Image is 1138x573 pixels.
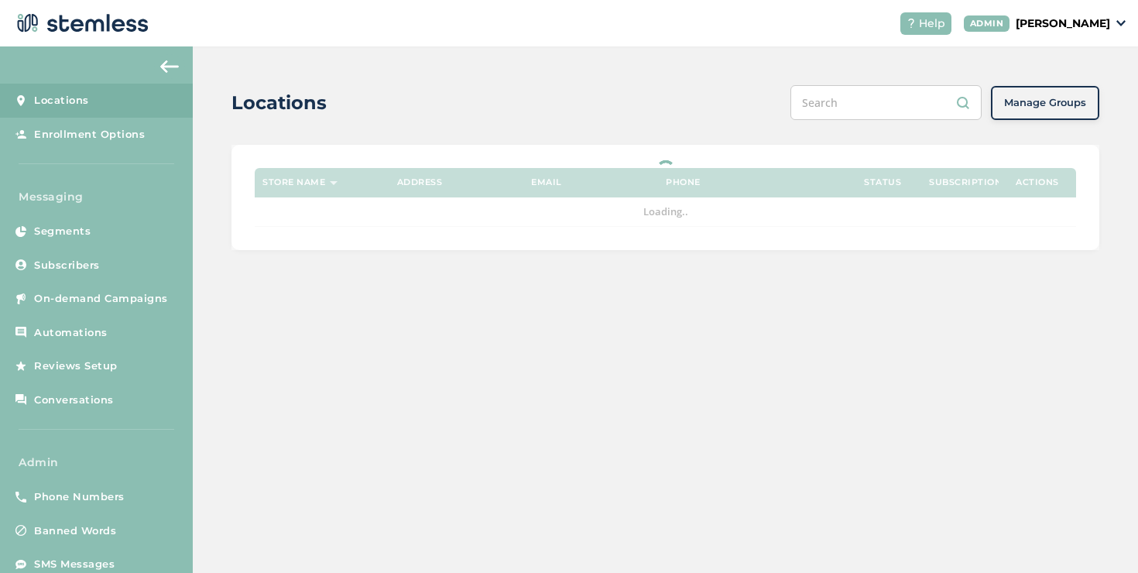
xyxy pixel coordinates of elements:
[1016,15,1110,32] p: [PERSON_NAME]
[790,85,982,120] input: Search
[919,15,945,32] span: Help
[34,359,118,374] span: Reviews Setup
[231,89,327,117] h2: Locations
[991,86,1099,120] button: Manage Groups
[34,224,91,239] span: Segments
[34,557,115,572] span: SMS Messages
[34,291,168,307] span: On-demand Campaigns
[34,127,145,142] span: Enrollment Options
[34,523,116,539] span: Banned Words
[1116,20,1126,26] img: icon_down-arrow-small-66adaf34.svg
[964,15,1010,32] div: ADMIN
[34,489,125,505] span: Phone Numbers
[34,393,114,408] span: Conversations
[907,19,916,28] img: icon-help-white-03924b79.svg
[34,93,89,108] span: Locations
[160,60,179,73] img: icon-arrow-back-accent-c549486e.svg
[12,8,149,39] img: logo-dark-0685b13c.svg
[34,325,108,341] span: Automations
[34,258,100,273] span: Subscribers
[1004,95,1086,111] span: Manage Groups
